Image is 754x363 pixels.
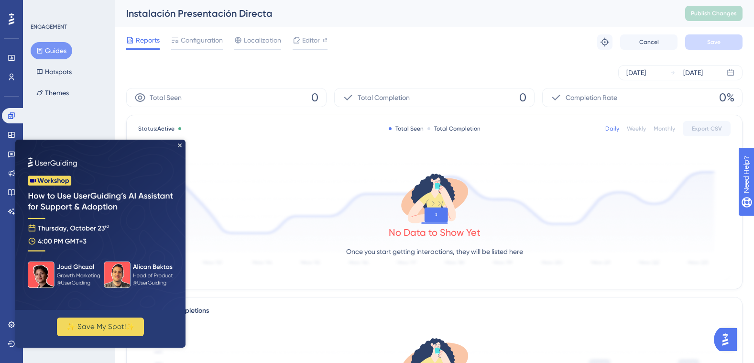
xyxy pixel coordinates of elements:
[302,34,320,46] span: Editor
[311,90,318,105] span: 0
[691,10,737,17] span: Publish Changes
[627,125,646,132] div: Weekly
[566,92,617,103] span: Completion Rate
[31,84,75,101] button: Themes
[358,92,410,103] span: Total Completion
[346,246,523,257] p: Once you start getting interactions, they will be listed here
[639,38,659,46] span: Cancel
[427,125,481,132] div: Total Completion
[683,67,703,78] div: [DATE]
[22,2,60,14] span: Need Help?
[31,42,72,59] button: Guides
[707,38,721,46] span: Save
[31,63,77,80] button: Hotspots
[163,4,166,8] div: Close Preview
[42,178,129,197] button: ✨ Save My Spot!✨
[126,7,661,20] div: Instalación Presentación Directa
[685,34,743,50] button: Save
[389,125,424,132] div: Total Seen
[244,34,281,46] span: Localization
[620,34,678,50] button: Cancel
[150,92,182,103] span: Total Seen
[157,125,175,132] span: Active
[626,67,646,78] div: [DATE]
[389,226,481,239] div: No Data to Show Yet
[136,34,160,46] span: Reports
[31,23,67,31] div: ENGAGEMENT
[719,90,734,105] span: 0%
[181,34,223,46] span: Configuration
[692,125,722,132] span: Export CSV
[683,121,731,136] button: Export CSV
[714,325,743,354] iframe: UserGuiding AI Assistant Launcher
[605,125,619,132] div: Daily
[685,6,743,21] button: Publish Changes
[138,125,175,132] span: Status:
[519,90,526,105] span: 0
[654,125,675,132] div: Monthly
